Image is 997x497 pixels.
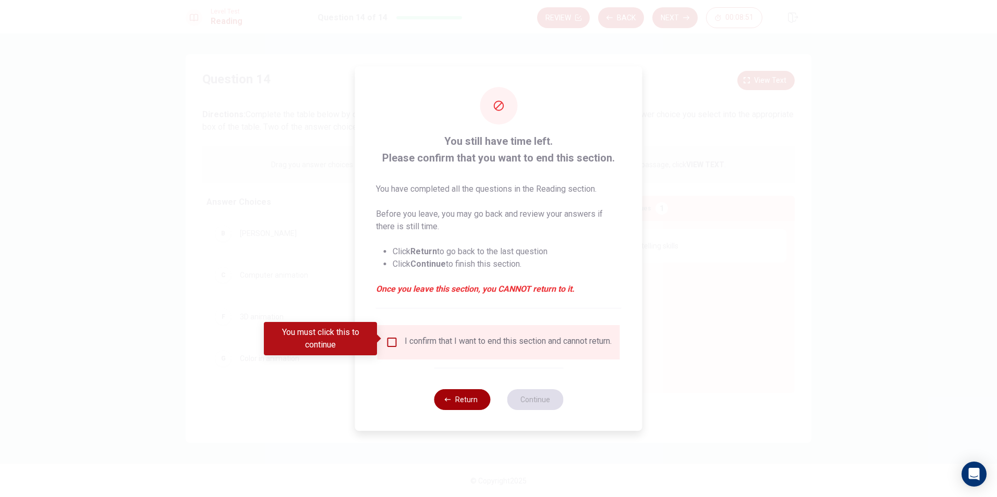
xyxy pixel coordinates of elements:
li: Click to go back to the last question [393,245,622,258]
div: Open Intercom Messenger [962,462,987,487]
span: You must click this to continue [386,336,398,349]
p: You have completed all the questions in the Reading section. [376,183,622,195]
button: Continue [507,389,563,410]
span: You still have time left. Please confirm that you want to end this section. [376,133,622,166]
li: Click to finish this section. [393,258,622,270]
div: I confirm that I want to end this section and cannot return. [405,336,612,349]
strong: Return [410,246,437,256]
strong: Continue [410,259,446,269]
p: Before you leave, you may go back and review your answers if there is still time. [376,208,622,233]
em: Once you leave this section, you CANNOT return to it. [376,283,622,295]
button: Return [434,389,490,410]
div: You must click this to continue [264,322,377,355]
